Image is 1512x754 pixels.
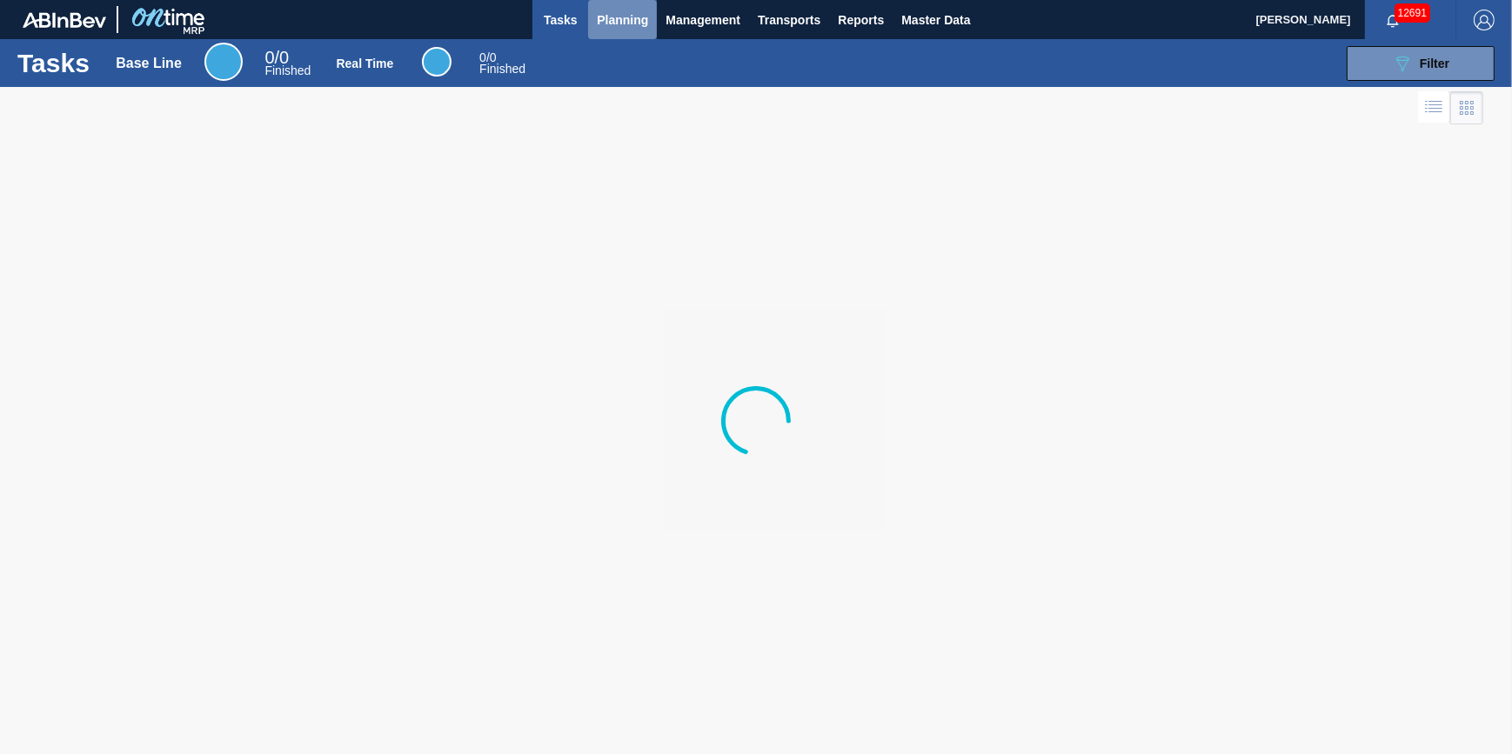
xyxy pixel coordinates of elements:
span: / 0 [479,50,496,64]
div: Base Line [264,50,311,77]
span: 0 [479,50,486,64]
img: TNhmsLtSVTkK8tSr43FrP2fwEKptu5GPRR3wAAAABJRU5ErkJggg== [23,12,106,28]
span: / 0 [264,48,289,67]
span: 12691 [1395,3,1430,23]
div: Real Time [422,47,452,77]
div: Real Time [337,57,394,70]
span: Master Data [901,10,970,30]
span: Management [666,10,740,30]
div: Base Line [116,56,182,71]
button: Filter [1347,46,1495,81]
span: 0 [264,48,274,67]
span: Reports [838,10,884,30]
h1: Tasks [17,53,90,73]
span: Filter [1420,57,1449,70]
span: Transports [758,10,820,30]
span: Finished [479,62,525,76]
span: Planning [597,10,648,30]
button: Notifications [1365,8,1421,32]
img: Logout [1474,10,1495,30]
span: Finished [264,63,311,77]
div: Real Time [479,52,525,75]
span: Tasks [541,10,579,30]
div: Base Line [204,43,243,81]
